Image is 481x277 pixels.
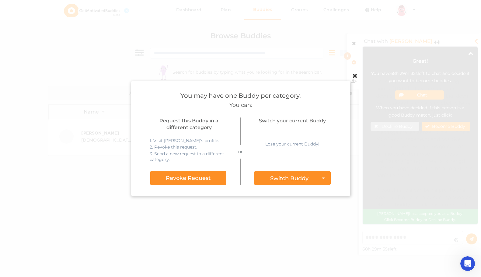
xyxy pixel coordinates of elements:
[150,151,235,163] div: 3. Send a new request in a different category.
[259,117,326,124] span: Switch your current Buddy
[229,101,252,109] span: You can:
[180,92,301,100] h3: You may have one Buddy per category.
[270,176,308,181] div: Switch Buddy
[265,141,319,147] p: Lose your current Buddy!
[150,144,235,150] div: 2. Revoke this request.
[150,138,235,144] div: 1. Visit [PERSON_NAME]’s profile.
[460,256,475,271] iframe: Intercom live chat
[150,171,226,185] button: Revoke Request
[150,163,228,185] a: Revoke Request
[151,117,227,131] span: Request this Buddy in a different category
